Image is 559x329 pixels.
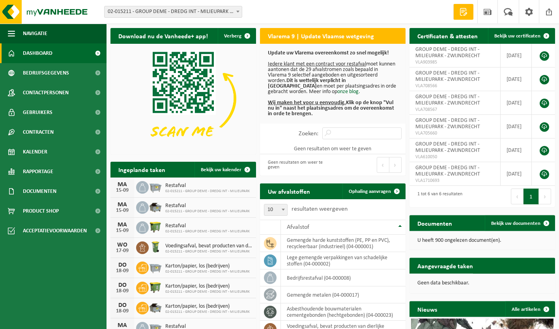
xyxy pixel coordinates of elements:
[149,301,162,314] img: WB-5000-GAL-GY-01
[501,91,532,115] td: [DATE]
[23,43,52,63] span: Dashboard
[417,280,547,286] p: Geen data beschikbaar.
[337,89,360,95] a: onze blog.
[264,204,287,215] span: 10
[501,44,532,67] td: [DATE]
[501,162,532,186] td: [DATE]
[415,59,494,65] span: VLA903985
[194,162,255,178] a: Bekijk uw kalender
[415,107,494,113] span: VLA708567
[165,283,250,290] span: Karton/papier, los (bedrijven)
[268,78,346,89] b: Dit is wettelijk verplicht in [GEOGRAPHIC_DATA]
[114,268,130,274] div: 18-09
[224,34,241,39] span: Verberg
[23,201,59,221] span: Product Shop
[491,221,540,226] span: Bekijk uw documenten
[23,103,52,122] span: Gebruikers
[268,50,389,56] b: Update uw Vlarema overeenkomst zo snel mogelijk!
[110,44,256,153] img: Download de VHEPlus App
[409,301,445,317] h2: Nieuws
[114,308,130,314] div: 18-09
[23,162,53,181] span: Rapportage
[23,221,87,241] span: Acceptatievoorwaarden
[165,263,250,269] span: Karton/papier, los (bedrijven)
[23,142,47,162] span: Kalender
[415,178,494,184] span: VLA1710693
[201,167,241,172] span: Bekijk uw kalender
[149,260,162,274] img: WB-2500-GAL-GY-01
[23,24,47,43] span: Navigatie
[415,47,480,59] span: GROUP DEME - DREDG INT - MILIEUPARK - ZWIJNDRECHT
[268,100,346,106] u: Wij maken het voor u eenvoudig.
[23,181,56,201] span: Documenten
[281,252,406,269] td: lege gemengde verpakkingen van schadelijke stoffen (04-000002)
[523,189,539,204] button: 1
[415,165,480,177] span: GROUP DEME - DREDG INT - MILIEUPARK - ZWIJNDRECHT
[149,200,162,213] img: WB-5000-GAL-GY-01
[260,183,318,199] h2: Uw afvalstoffen
[409,215,460,231] h2: Documenten
[342,183,405,199] a: Ophaling aanvragen
[409,28,486,43] h2: Certificaten & attesten
[539,189,551,204] button: Next
[110,162,173,177] h2: Ingeplande taken
[377,157,389,173] button: Previous
[218,28,255,44] button: Verberg
[114,181,130,188] div: MA
[415,118,480,130] span: GROUP DEME - DREDG INT - MILIEUPARK - ZWIJNDRECHT
[114,202,130,208] div: MA
[165,223,250,229] span: Restafval
[105,6,242,17] span: 02-015211 - GROUP DEME - DREDG INT - MILIEUPARK - ZWIJNDRECHT
[494,34,540,39] span: Bekijk uw certificaten
[349,189,391,194] span: Ophaling aanvragen
[268,50,398,117] p: moet kunnen aantonen dat de 29 afvalstromen zoals bepaald in Vlarema 9 selectief aangeboden en ui...
[114,208,130,213] div: 15-09
[501,138,532,162] td: [DATE]
[114,288,130,294] div: 18-09
[165,269,250,274] span: 02-015211 - GROUP DEME - DREDG INT - MILIEUPARK
[415,94,480,106] span: GROUP DEME - DREDG INT - MILIEUPARK - ZWIJNDRECHT
[511,189,523,204] button: Previous
[114,228,130,234] div: 15-09
[281,303,406,321] td: asbesthoudende bouwmaterialen cementgebonden (hechtgebonden) (04-000023)
[417,238,547,243] p: U heeft 900 ongelezen document(en).
[104,6,242,18] span: 02-015211 - GROUP DEME - DREDG INT - MILIEUPARK - ZWIJNDRECHT
[287,224,309,230] span: Afvalstof
[299,131,318,137] label: Zoeken:
[165,243,252,249] span: Voedingsafval, bevat producten van dierlijke oorsprong, onverpakt, categorie 3
[389,157,402,173] button: Next
[165,203,250,209] span: Restafval
[23,83,69,103] span: Contactpersonen
[505,301,554,317] a: Alle artikelen
[165,290,250,294] span: 02-015211 - GROUP DEME - DREDG INT - MILIEUPARK
[415,70,480,82] span: GROUP DEME - DREDG INT - MILIEUPARK - ZWIJNDRECHT
[114,248,130,254] div: 17-09
[23,63,69,83] span: Bedrijfsgegevens
[114,222,130,228] div: MA
[260,143,406,154] td: Geen resultaten om weer te geven
[149,240,162,254] img: WB-0140-HPE-GN-50
[281,269,406,286] td: bedrijfsrestafval (04-000008)
[292,206,348,212] label: resultaten weergeven
[415,83,494,89] span: VLA708566
[165,303,250,310] span: Karton/papier, los (bedrijven)
[415,154,494,160] span: VLA610050
[23,122,54,142] span: Contracten
[415,141,480,153] span: GROUP DEME - DREDG INT - MILIEUPARK - ZWIJNDRECHT
[165,229,250,234] span: 02-015211 - GROUP DEME - DREDG INT - MILIEUPARK
[415,130,494,136] span: VLA705660
[114,262,130,268] div: DO
[110,28,216,43] h2: Download nu de Vanheede+ app!
[268,100,394,117] b: Klik op de knop "Vul nu in" naast het plaatsingsadres om de overeenkomst in orde te brengen.
[281,235,406,252] td: gemengde harde kunststoffen (PE, PP en PVC), recycleerbaar (industrieel) (04-000001)
[260,28,382,43] h2: Vlarema 9 | Update Vlaamse wetgeving
[268,61,366,67] u: Iedere klant met een contract voor restafval
[264,204,288,216] span: 10
[409,258,481,273] h2: Aangevraagde taken
[114,242,130,248] div: WO
[485,215,554,231] a: Bekijk uw documenten
[165,249,252,254] span: 02-015211 - GROUP DEME - DREDG INT - MILIEUPARK
[501,67,532,91] td: [DATE]
[165,183,250,189] span: Restafval
[149,220,162,234] img: WB-1100-HPE-GN-50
